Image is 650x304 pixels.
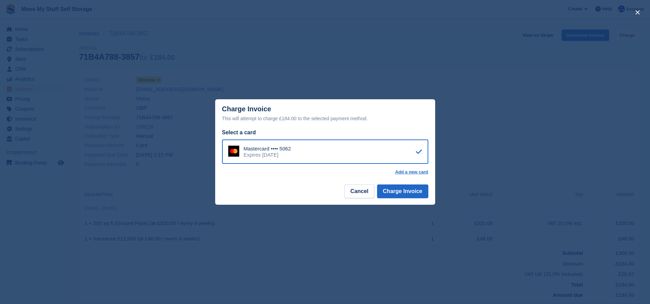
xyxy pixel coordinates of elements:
div: Select a card [222,128,428,137]
div: This will attempt to charge £184.00 to the selected payment method. [222,114,428,123]
button: Charge Invoice [377,184,428,198]
button: close [632,7,643,18]
div: Charge Invoice [222,105,428,123]
img: Mastercard Logo [228,146,239,157]
button: Cancel [344,184,374,198]
div: Expires [DATE] [244,152,291,158]
a: Add a new card [395,169,428,175]
div: Mastercard •••• 5062 [244,146,291,152]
